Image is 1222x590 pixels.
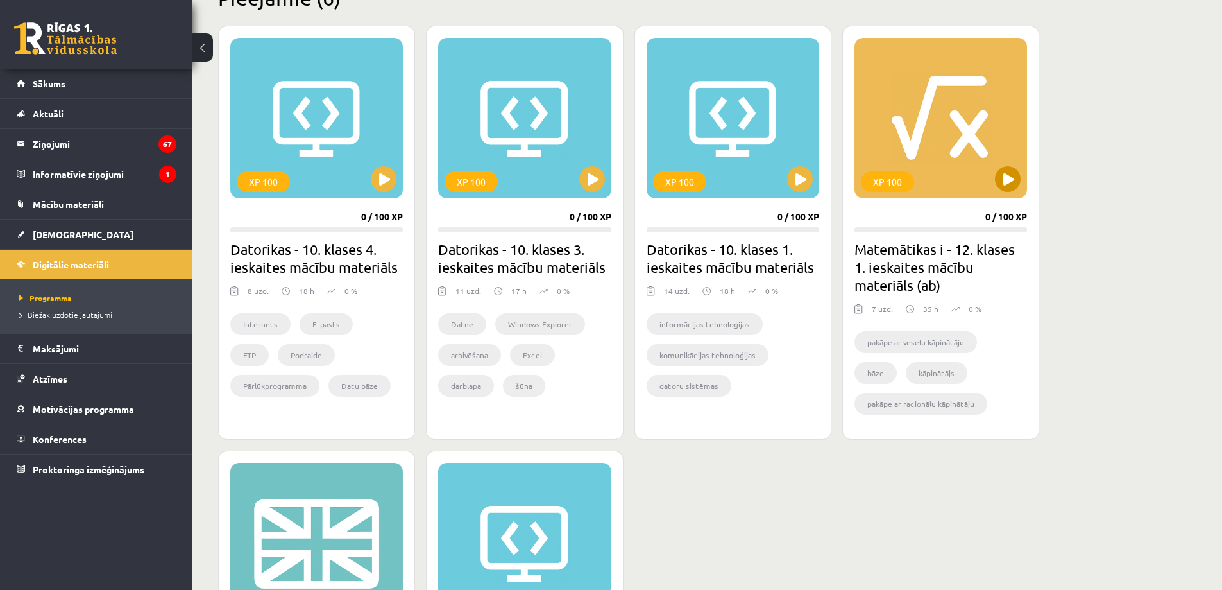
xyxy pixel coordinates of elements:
[248,285,269,304] div: 8 uzd.
[328,375,391,397] li: Datu bāze
[33,229,133,240] span: [DEMOGRAPHIC_DATA]
[438,375,494,397] li: darblapa
[33,334,176,363] legend: Maksājumi
[438,344,501,366] li: arhivēšana
[647,344,768,366] li: komunikācijas tehnoloģijas
[664,285,690,304] div: 14 uzd.
[510,344,555,366] li: Excel
[230,375,319,397] li: Pārlūkprogramma
[237,171,290,192] div: XP 100
[17,424,176,454] a: Konferences
[923,303,938,315] p: 35 h
[17,455,176,484] a: Proktoringa izmēģinājums
[906,362,967,384] li: kāpinātājs
[300,313,353,335] li: E-pasts
[33,259,109,270] span: Digitālie materiāli
[33,464,144,475] span: Proktoringa izmēģinājums
[33,403,134,415] span: Motivācijas programma
[653,171,706,192] div: XP 100
[33,129,176,159] legend: Ziņojumi
[511,285,527,297] p: 17 h
[854,240,1027,294] h2: Matemātikas i - 12. klases 1. ieskaites mācību materiāls (ab)
[438,313,486,335] li: Datne
[861,171,914,192] div: XP 100
[230,344,269,366] li: FTP
[230,313,291,335] li: Internets
[17,69,176,98] a: Sākums
[19,309,180,320] a: Biežāk uzdotie jautājumi
[299,285,314,297] p: 18 h
[17,250,176,279] a: Digitālie materiāli
[17,189,176,219] a: Mācību materiāli
[854,362,897,384] li: bāze
[230,240,403,276] h2: Datorikas - 10. klases 4. ieskaites mācību materiāls
[33,433,87,445] span: Konferences
[344,285,357,297] p: 0 %
[854,331,977,353] li: pakāpe ar veselu kāpinātāju
[438,240,611,276] h2: Datorikas - 10. klases 3. ieskaites mācību materiāls
[495,313,585,335] li: Windows Explorer
[33,159,176,189] legend: Informatīvie ziņojumi
[647,313,763,335] li: informācijas tehnoloģijas
[854,393,987,415] li: pakāpe ar racionālu kāpinātāju
[17,364,176,394] a: Atzīmes
[14,22,117,55] a: Rīgas 1. Tālmācības vidusskola
[33,108,64,119] span: Aktuāli
[159,166,176,183] i: 1
[969,303,981,315] p: 0 %
[33,198,104,210] span: Mācību materiāli
[445,171,498,192] div: XP 100
[17,99,176,128] a: Aktuāli
[872,303,893,322] div: 7 uzd.
[557,285,570,297] p: 0 %
[17,394,176,424] a: Motivācijas programma
[17,129,176,159] a: Ziņojumi67
[647,240,819,276] h2: Datorikas - 10. klases 1. ieskaites mācību materiāls
[17,220,176,249] a: [DEMOGRAPHIC_DATA]
[647,375,731,397] li: datoru sistēmas
[33,78,65,89] span: Sākums
[19,293,72,303] span: Programma
[455,285,481,304] div: 11 uzd.
[19,292,180,304] a: Programma
[503,375,545,397] li: šūna
[158,135,176,153] i: 67
[17,334,176,363] a: Maksājumi
[17,159,176,189] a: Informatīvie ziņojumi1
[278,344,335,366] li: Podraide
[720,285,735,297] p: 18 h
[19,309,112,320] span: Biežāk uzdotie jautājumi
[33,373,67,385] span: Atzīmes
[765,285,778,297] p: 0 %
